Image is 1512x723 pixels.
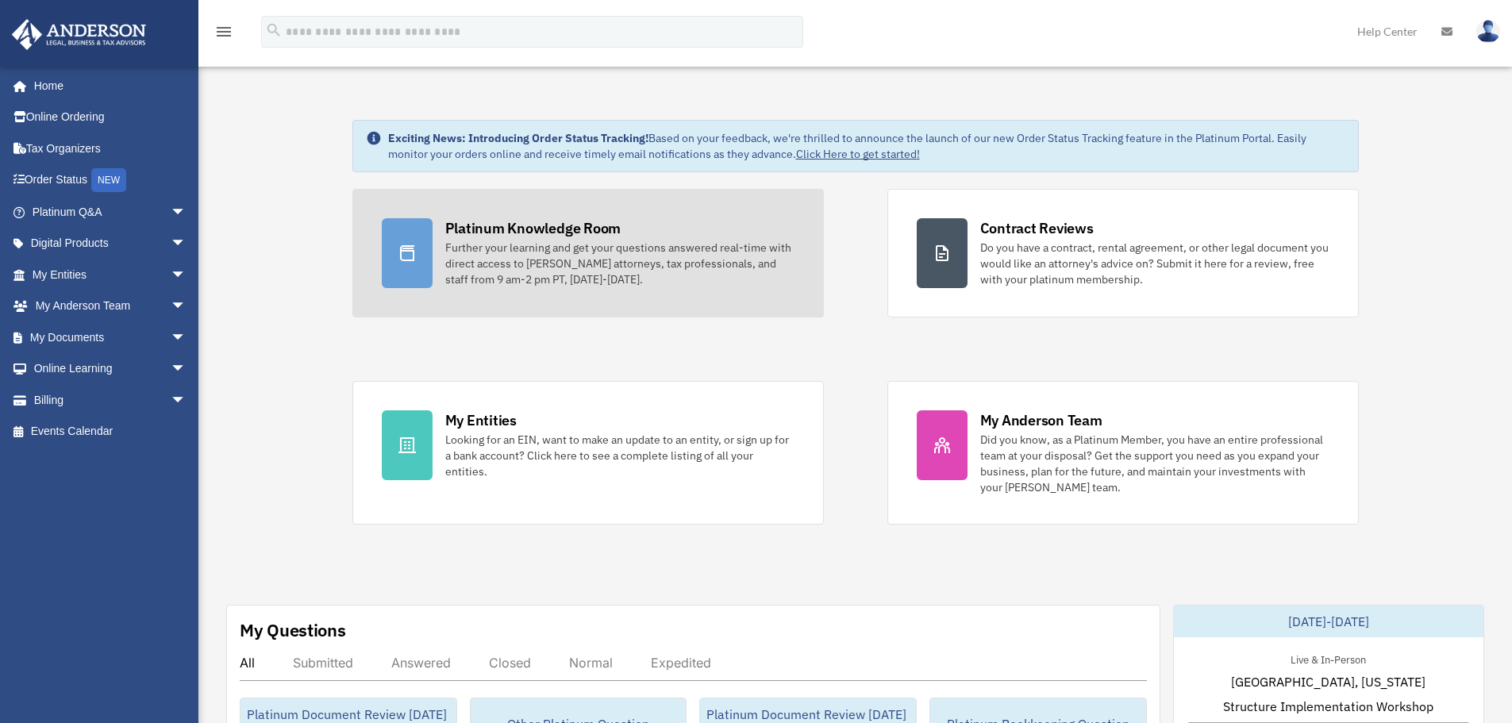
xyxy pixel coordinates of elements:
[91,168,126,192] div: NEW
[11,416,210,448] a: Events Calendar
[980,410,1102,430] div: My Anderson Team
[171,196,202,229] span: arrow_drop_down
[445,218,621,238] div: Platinum Knowledge Room
[352,381,824,525] a: My Entities Looking for an EIN, want to make an update to an entity, or sign up for a bank accoun...
[796,147,920,161] a: Click Here to get started!
[11,196,210,228] a: Platinum Q&Aarrow_drop_down
[240,618,346,642] div: My Questions
[489,655,531,671] div: Closed
[11,228,210,260] a: Digital Productsarrow_drop_down
[980,218,1094,238] div: Contract Reviews
[11,290,210,322] a: My Anderson Teamarrow_drop_down
[388,131,648,145] strong: Exciting News: Introducing Order Status Tracking!
[240,655,255,671] div: All
[214,22,233,41] i: menu
[11,353,210,385] a: Online Learningarrow_drop_down
[352,189,824,317] a: Platinum Knowledge Room Further your learning and get your questions answered real-time with dire...
[445,432,794,479] div: Looking for an EIN, want to make an update to an entity, or sign up for a bank account? Click her...
[11,384,210,416] a: Billingarrow_drop_down
[1476,20,1500,43] img: User Pic
[11,70,202,102] a: Home
[651,655,711,671] div: Expedited
[11,102,210,133] a: Online Ordering
[265,21,283,39] i: search
[171,290,202,323] span: arrow_drop_down
[171,353,202,386] span: arrow_drop_down
[1231,672,1425,691] span: [GEOGRAPHIC_DATA], [US_STATE]
[171,321,202,354] span: arrow_drop_down
[11,164,210,197] a: Order StatusNEW
[11,259,210,290] a: My Entitiesarrow_drop_down
[11,321,210,353] a: My Documentsarrow_drop_down
[171,228,202,260] span: arrow_drop_down
[388,130,1345,162] div: Based on your feedback, we're thrilled to announce the launch of our new Order Status Tracking fe...
[1223,697,1433,716] span: Structure Implementation Workshop
[171,384,202,417] span: arrow_drop_down
[171,259,202,291] span: arrow_drop_down
[214,28,233,41] a: menu
[1278,650,1379,667] div: Live & In-Person
[980,432,1329,495] div: Did you know, as a Platinum Member, you have an entire professional team at your disposal? Get th...
[391,655,451,671] div: Answered
[569,655,613,671] div: Normal
[11,133,210,164] a: Tax Organizers
[980,240,1329,287] div: Do you have a contract, rental agreement, or other legal document you would like an attorney's ad...
[7,19,151,50] img: Anderson Advisors Platinum Portal
[293,655,353,671] div: Submitted
[445,240,794,287] div: Further your learning and get your questions answered real-time with direct access to [PERSON_NAM...
[887,189,1359,317] a: Contract Reviews Do you have a contract, rental agreement, or other legal document you would like...
[1174,606,1483,637] div: [DATE]-[DATE]
[445,410,517,430] div: My Entities
[887,381,1359,525] a: My Anderson Team Did you know, as a Platinum Member, you have an entire professional team at your...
